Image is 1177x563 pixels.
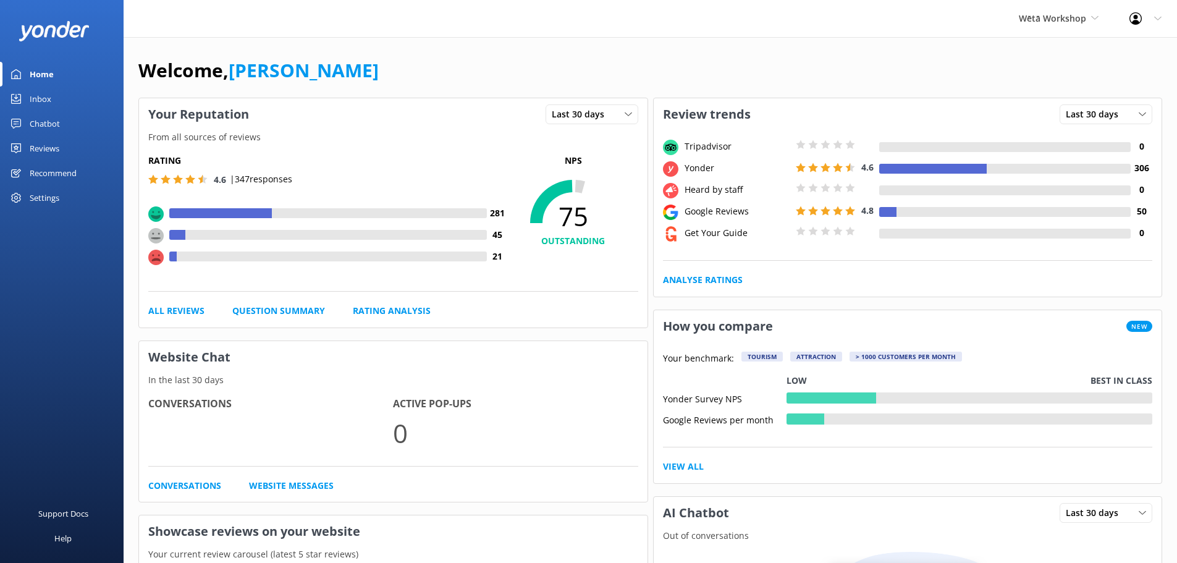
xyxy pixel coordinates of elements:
a: [PERSON_NAME] [229,57,379,83]
h4: 0 [1131,226,1152,240]
div: Tourism [741,352,783,362]
div: Attraction [790,352,842,362]
div: Heard by staff [681,183,793,197]
h3: Your Reputation [139,98,258,130]
span: Last 30 days [552,108,612,121]
h4: 21 [487,250,508,263]
span: 75 [508,201,638,232]
span: 4.6 [214,174,226,185]
a: Conversations [148,479,221,493]
div: Settings [30,185,59,210]
h4: 50 [1131,205,1152,218]
div: Tripadvisor [681,140,793,153]
div: Google Reviews per month [663,413,787,425]
div: > 1000 customers per month [850,352,962,362]
div: Get Your Guide [681,226,793,240]
div: Inbox [30,87,51,111]
img: yonder-white-logo.png [19,21,90,41]
p: NPS [508,154,638,167]
p: 0 [393,412,638,454]
div: Help [54,526,72,551]
div: Yonder Survey NPS [663,392,787,404]
div: Chatbot [30,111,60,136]
h4: 0 [1131,140,1152,153]
p: | 347 responses [230,172,292,186]
span: New [1126,321,1152,332]
p: Out of conversations [654,529,1162,543]
a: Website Messages [249,479,334,493]
h5: Rating [148,154,508,167]
h3: Website Chat [139,341,648,373]
span: Last 30 days [1066,506,1126,520]
span: Wētā Workshop [1019,12,1086,24]
p: Your current review carousel (latest 5 star reviews) [139,548,648,561]
h4: 45 [487,228,508,242]
div: Support Docs [38,501,88,526]
h4: 306 [1131,161,1152,175]
div: Google Reviews [681,205,793,218]
h1: Welcome, [138,56,379,85]
h4: OUTSTANDING [508,234,638,248]
p: Best in class [1091,374,1152,387]
h4: Active Pop-ups [393,396,638,412]
a: All Reviews [148,304,205,318]
span: 4.8 [861,205,874,216]
div: Home [30,62,54,87]
h3: How you compare [654,310,782,342]
p: In the last 30 days [139,373,648,387]
h3: Showcase reviews on your website [139,515,648,548]
span: Last 30 days [1066,108,1126,121]
a: View All [663,460,704,473]
a: Rating Analysis [353,304,431,318]
h3: AI Chatbot [654,497,738,529]
h3: Review trends [654,98,760,130]
h4: 0 [1131,183,1152,197]
a: Question Summary [232,304,325,318]
div: Yonder [681,161,793,175]
p: From all sources of reviews [139,130,648,144]
h4: 281 [487,206,508,220]
div: Reviews [30,136,59,161]
p: Low [787,374,807,387]
h4: Conversations [148,396,393,412]
div: Recommend [30,161,77,185]
span: 4.6 [861,161,874,173]
p: Your benchmark: [663,352,734,366]
a: Analyse Ratings [663,273,743,287]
